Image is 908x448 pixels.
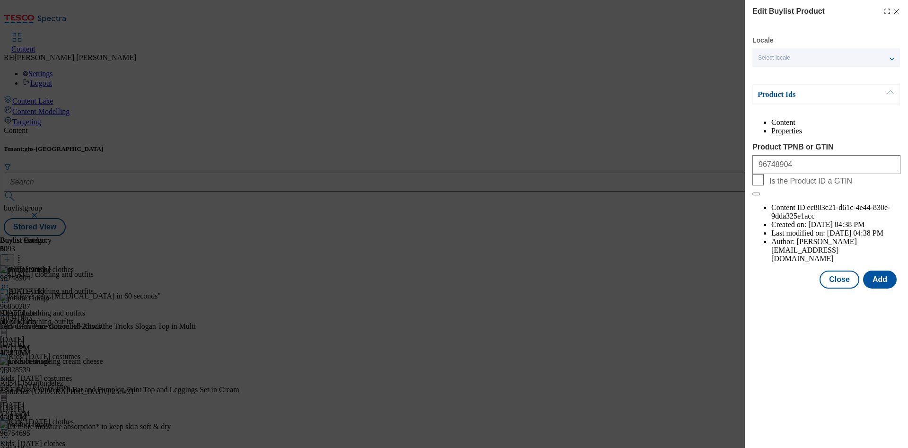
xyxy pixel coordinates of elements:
[771,220,900,229] li: Created on:
[752,48,900,67] button: Select locale
[827,229,883,237] span: [DATE] 04:38 PM
[771,127,900,135] li: Properties
[863,271,897,289] button: Add
[771,203,890,220] span: ec803c21-d61c-4e44-830e-9dda325e1acc
[771,237,900,263] li: Author:
[771,229,900,237] li: Last modified on:
[752,143,900,151] label: Product TPNB or GTIN
[820,271,859,289] button: Close
[769,177,852,185] span: Is the Product ID a GTIN
[758,54,790,61] span: Select locale
[771,118,900,127] li: Content
[752,38,773,43] label: Locale
[752,6,825,17] h4: Edit Buylist Product
[771,203,900,220] li: Content ID
[808,220,864,228] span: [DATE] 04:38 PM
[758,90,857,99] p: Product Ids
[771,237,857,263] span: [PERSON_NAME][EMAIL_ADDRESS][DOMAIN_NAME]
[752,155,900,174] input: Enter 1 or 20 space separated Product TPNB or GTIN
